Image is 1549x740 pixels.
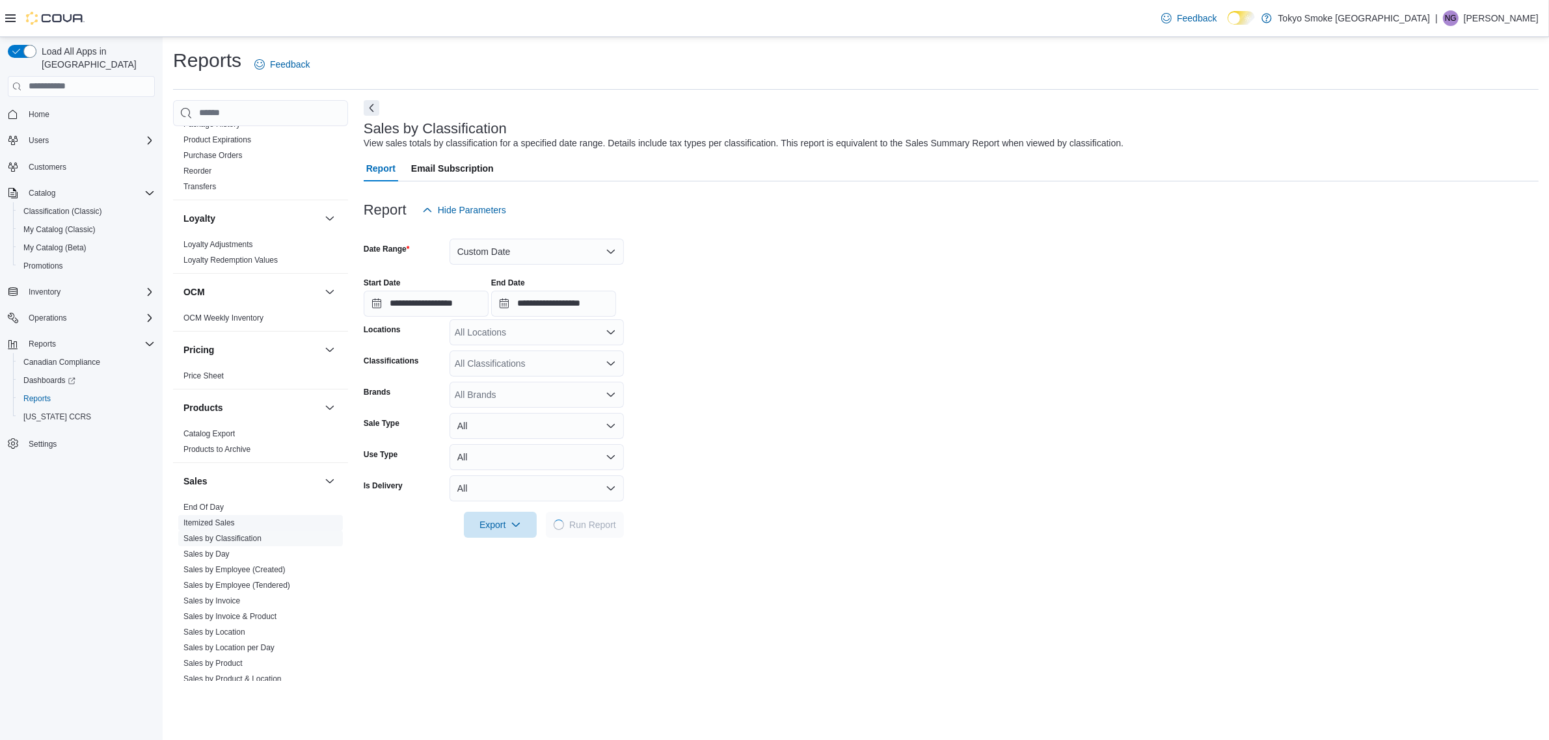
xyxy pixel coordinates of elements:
a: Dashboards [18,373,81,388]
span: Users [23,133,155,148]
nav: Complex example [8,99,155,487]
label: Brands [364,387,390,397]
h3: Products [183,401,223,414]
span: Home [29,109,49,120]
a: Settings [23,436,62,452]
a: Sales by Product [183,659,243,668]
span: Export [472,512,529,538]
button: Loyalty [183,212,319,225]
span: Report [366,155,396,181]
button: All [450,444,624,470]
button: Inventory [3,283,160,301]
button: Open list of options [606,358,616,369]
label: Classifications [364,356,419,366]
span: Run Report [569,518,616,531]
label: Use Type [364,449,397,460]
h3: Sales by Classification [364,121,507,137]
span: Settings [23,435,155,451]
a: Sales by Employee (Created) [183,565,286,574]
span: Sales by Product [183,658,243,668]
span: Feedback [270,58,310,71]
h3: Report [364,202,407,218]
span: Users [29,135,49,146]
label: End Date [491,278,525,288]
span: NG [1445,10,1457,26]
span: Catalog [23,185,155,201]
a: Sales by Location [183,628,245,637]
span: Inventory [29,287,61,297]
span: Catalog [29,188,55,198]
button: Users [3,131,160,150]
a: Reorder [183,166,211,176]
button: Pricing [183,343,319,356]
span: Reports [23,336,155,352]
span: Sales by Employee (Tendered) [183,580,290,590]
h1: Reports [173,47,241,73]
a: Promotions [18,258,68,274]
div: View sales totals by classification for a specified date range. Details include tax types per cla... [364,137,1124,150]
label: Date Range [364,244,410,254]
input: Press the down key to open a popover containing a calendar. [491,291,616,317]
button: Export [464,512,537,538]
span: My Catalog (Beta) [18,240,155,256]
a: End Of Day [183,503,224,512]
span: Washington CCRS [18,409,155,425]
button: Open list of options [606,327,616,337]
div: Loyalty [173,237,348,273]
button: Inventory [23,284,66,300]
span: Operations [29,313,67,323]
div: Products [173,426,348,462]
a: Reports [18,391,56,406]
span: Settings [29,439,57,449]
button: Open list of options [606,390,616,400]
a: Feedback [249,51,315,77]
h3: Pricing [183,343,214,356]
h3: Sales [183,475,208,488]
span: [US_STATE] CCRS [23,412,91,422]
h3: OCM [183,285,205,298]
span: Loading [554,520,564,530]
button: My Catalog (Classic) [13,220,160,239]
span: Classification (Classic) [23,206,102,217]
a: Classification (Classic) [18,204,107,219]
button: Operations [3,309,160,327]
button: My Catalog (Beta) [13,239,160,257]
span: Reports [18,391,155,406]
span: Catalog Export [183,429,235,439]
span: Sales by Classification [183,533,262,544]
span: Hide Parameters [438,204,506,217]
span: End Of Day [183,502,224,512]
span: My Catalog (Beta) [23,243,87,253]
span: Sales by Location per Day [183,642,275,653]
button: Catalog [23,185,61,201]
button: Customers [3,157,160,176]
span: Sales by Invoice [183,596,240,606]
span: Feedback [1177,12,1217,25]
input: Dark Mode [1228,11,1255,25]
span: Dashboards [23,375,75,386]
span: Dashboards [18,373,155,388]
span: Sales by Location [183,627,245,637]
a: Dashboards [13,371,160,390]
button: LoadingRun Report [546,512,624,538]
button: Hide Parameters [417,197,511,223]
button: All [450,475,624,501]
span: Sales by Product & Location [183,674,282,684]
span: Product Expirations [183,135,251,145]
a: Feedback [1156,5,1222,31]
a: Sales by Employee (Tendered) [183,581,290,590]
button: Reports [13,390,160,408]
button: Operations [23,310,72,326]
span: Promotions [23,261,63,271]
div: Pricing [173,368,348,389]
p: Tokyo Smoke [GEOGRAPHIC_DATA] [1278,10,1431,26]
span: Inventory [23,284,155,300]
button: Catalog [3,184,160,202]
button: OCM [322,284,338,300]
span: Purchase Orders [183,150,243,161]
span: Load All Apps in [GEOGRAPHIC_DATA] [36,45,155,71]
span: My Catalog (Classic) [18,222,155,237]
button: Canadian Compliance [13,353,160,371]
